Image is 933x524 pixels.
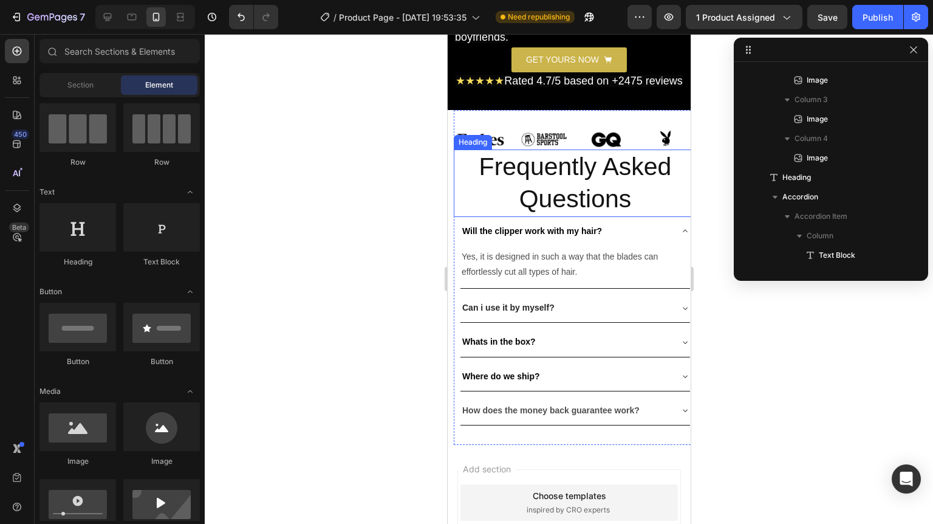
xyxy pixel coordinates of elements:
strong: Will the clipper work with my hair? [15,192,154,202]
div: Button [123,356,200,367]
span: Image [807,74,828,86]
span: Image [807,113,828,125]
span: inspired by CRO experts [79,471,162,481]
button: 7 [5,5,91,29]
strong: Where do we ship? [15,337,92,347]
div: Row [39,157,116,168]
span: Product Page - [DATE] 19:53:35 [339,11,466,24]
button: Save [807,5,847,29]
span: Column 3 [795,94,828,106]
span: Add section [10,429,68,441]
div: Text Block [123,257,200,267]
span: Accordion [782,191,818,203]
h2: Frequently Asked Questions [6,115,249,183]
div: Undo/Redo [229,5,278,29]
iframe: Design area [448,34,691,524]
span: Heading [782,171,811,184]
span: Toggle open [180,382,200,401]
span: Media [39,386,61,397]
strong: Can i use it by myself? [15,269,107,278]
p: 7 [80,10,85,24]
span: Column 4 [795,133,828,145]
span: / [333,11,337,24]
div: Heading [9,103,42,114]
span: 1 product assigned [696,11,775,24]
div: Open Intercom Messenger [892,464,921,494]
span: Save [818,12,838,22]
div: Publish [863,11,893,24]
span: Element [145,80,173,91]
span: Image [807,152,828,164]
div: Choose templates [85,455,159,468]
div: Beta [9,222,29,232]
span: Need republishing [508,12,570,22]
span: Button [39,286,62,297]
div: Image [39,456,116,467]
div: Heading [39,257,116,267]
div: Image [123,456,200,467]
span: Text Block [819,249,855,261]
div: Button [39,356,116,367]
strong: Whats in the box? [15,303,88,312]
div: 450 [12,129,29,139]
span: Toggle open [180,182,200,202]
span: Column [807,230,833,242]
span: Toggle open [180,282,200,302]
span: Section [67,80,94,91]
span: Accordion Item [795,210,847,222]
p: Yes, it is designed in such a way that the blades can effortlessly cut all types of hair. [14,215,241,246]
input: Search Sections & Elements [39,39,200,63]
div: Row [123,157,200,168]
strong: How does the money back guarantee work? [15,371,192,381]
button: 1 product assigned [686,5,802,29]
button: Publish [852,5,903,29]
span: Text [39,187,55,198]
